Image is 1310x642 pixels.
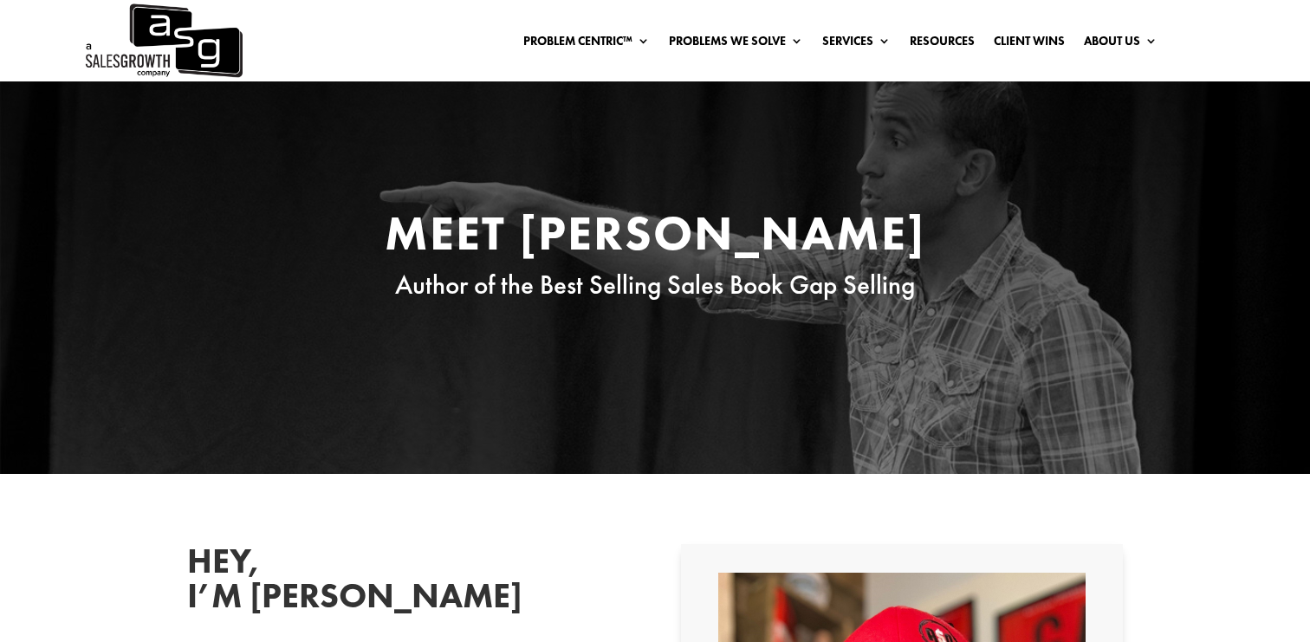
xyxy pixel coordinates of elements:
[669,35,803,54] a: Problems We Solve
[822,35,891,54] a: Services
[326,209,984,266] h1: Meet [PERSON_NAME]
[1084,35,1158,54] a: About Us
[187,544,447,622] h2: Hey, I’m [PERSON_NAME]
[994,35,1065,54] a: Client Wins
[395,268,915,302] span: Author of the Best Selling Sales Book Gap Selling
[910,35,975,54] a: Resources
[523,35,650,54] a: Problem Centric™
